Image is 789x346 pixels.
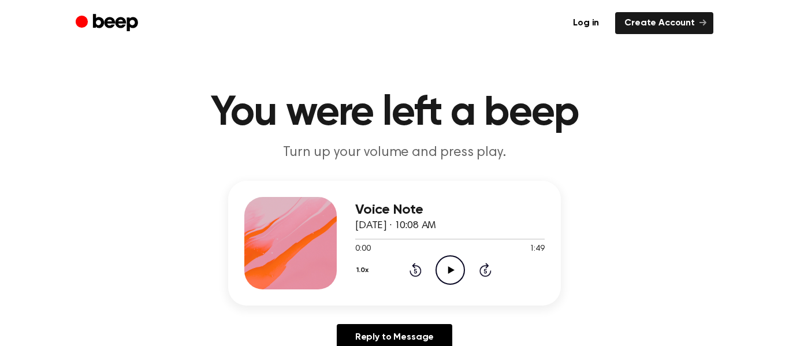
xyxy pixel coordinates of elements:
h1: You were left a beep [99,92,690,134]
span: 1:49 [530,243,545,255]
a: Beep [76,12,141,35]
span: [DATE] · 10:08 AM [355,221,436,231]
h3: Voice Note [355,202,545,218]
a: Log in [564,12,608,34]
p: Turn up your volume and press play. [173,143,616,162]
span: 0:00 [355,243,370,255]
button: 1.0x [355,261,373,280]
a: Create Account [615,12,713,34]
